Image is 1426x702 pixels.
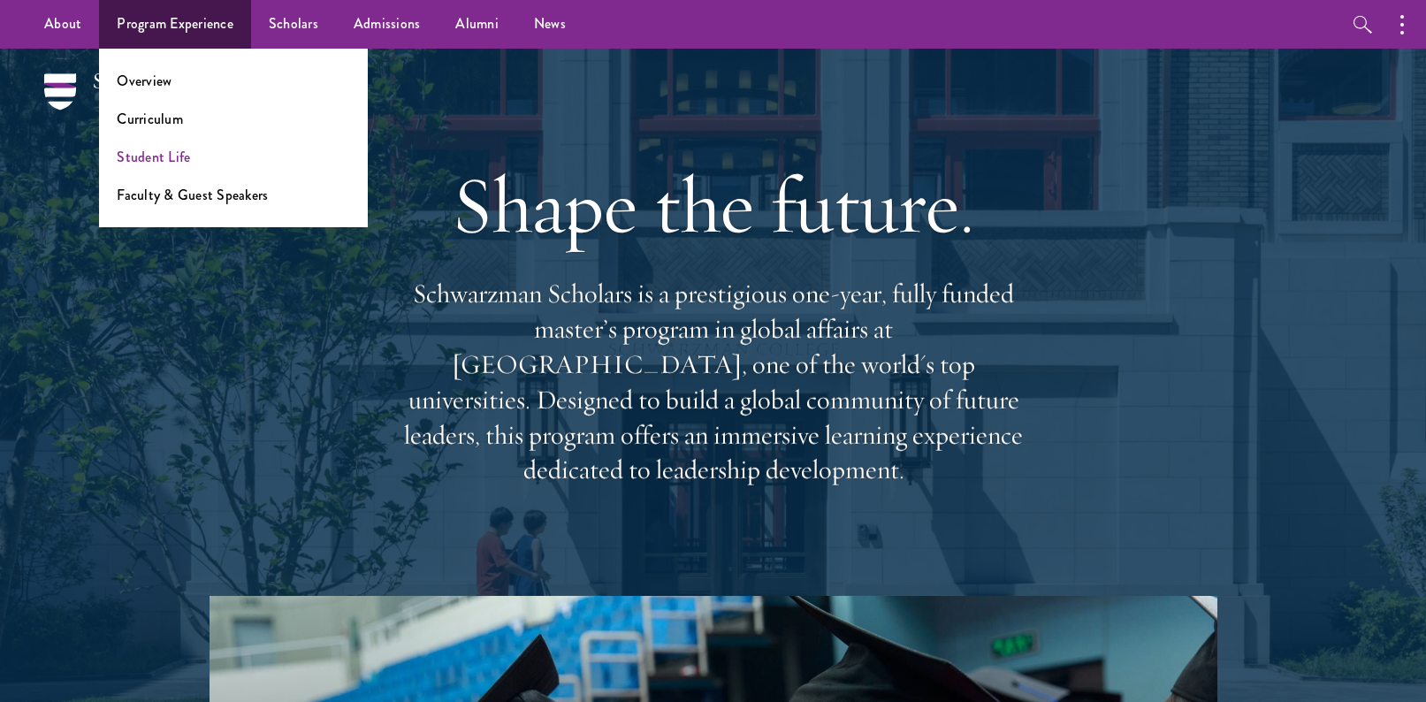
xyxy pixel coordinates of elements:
img: Schwarzman Scholars [44,73,230,135]
a: Faculty & Guest Speakers [117,185,268,205]
p: Schwarzman Scholars is a prestigious one-year, fully funded master’s program in global affairs at... [395,277,1032,488]
a: Curriculum [117,109,183,129]
h1: Shape the future. [395,156,1032,255]
a: Student Life [117,147,190,167]
a: Overview [117,71,172,91]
